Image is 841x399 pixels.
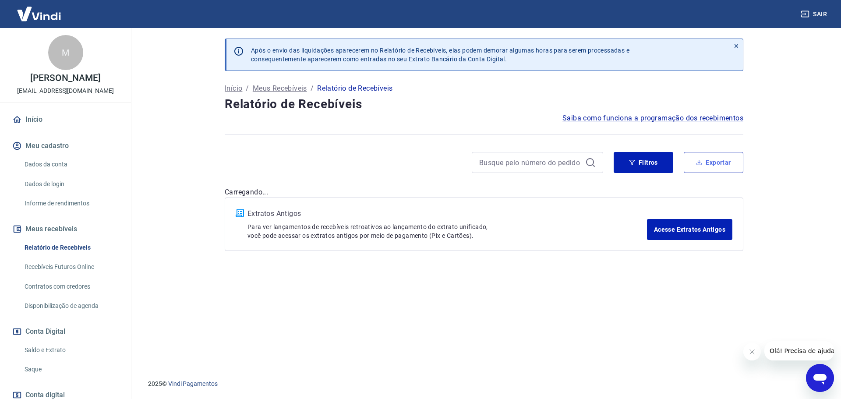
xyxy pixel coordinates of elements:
a: Contratos com credores [21,278,120,296]
a: Recebíveis Futuros Online [21,258,120,276]
iframe: Mensagem da empresa [764,341,834,360]
a: Vindi Pagamentos [168,380,218,387]
a: Informe de rendimentos [21,194,120,212]
a: Saldo e Extrato [21,341,120,359]
p: / [246,83,249,94]
button: Conta Digital [11,322,120,341]
p: Relatório de Recebíveis [317,83,392,94]
p: Após o envio das liquidações aparecerem no Relatório de Recebíveis, elas podem demorar algumas ho... [251,46,629,64]
p: [EMAIL_ADDRESS][DOMAIN_NAME] [17,86,114,95]
p: / [311,83,314,94]
h4: Relatório de Recebíveis [225,95,743,113]
p: Para ver lançamentos de recebíveis retroativos ao lançamento do extrato unificado, você pode aces... [247,222,647,240]
a: Dados de login [21,175,120,193]
a: Dados da conta [21,155,120,173]
div: M [48,35,83,70]
a: Acesse Extratos Antigos [647,219,732,240]
a: Relatório de Recebíveis [21,239,120,257]
a: Saque [21,360,120,378]
button: Filtros [614,152,673,173]
iframe: Botão para abrir a janela de mensagens [806,364,834,392]
a: Saiba como funciona a programação dos recebimentos [562,113,743,124]
img: Vindi [11,0,67,27]
p: Extratos Antigos [247,208,647,219]
button: Meus recebíveis [11,219,120,239]
img: ícone [236,209,244,217]
button: Meu cadastro [11,136,120,155]
a: Início [225,83,242,94]
button: Exportar [684,152,743,173]
button: Sair [799,6,830,22]
a: Meus Recebíveis [253,83,307,94]
iframe: Fechar mensagem [743,343,761,360]
p: [PERSON_NAME] [30,74,100,83]
p: 2025 © [148,379,820,388]
a: Disponibilização de agenda [21,297,120,315]
p: Carregando... [225,187,743,198]
span: Olá! Precisa de ajuda? [5,6,74,13]
input: Busque pelo número do pedido [479,156,582,169]
a: Início [11,110,120,129]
